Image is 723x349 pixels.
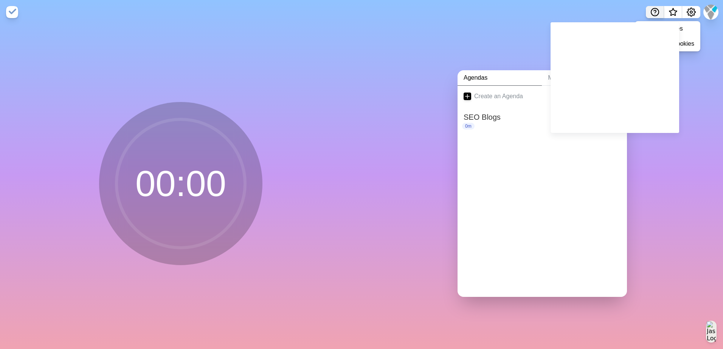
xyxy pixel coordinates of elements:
button: Help [646,6,664,18]
button: Settings [682,6,700,18]
p: 0m [462,123,475,130]
a: Meetings [542,70,627,86]
button: What’s new [664,6,682,18]
h2: SEO Blogs [464,111,621,123]
a: Create an Agenda [458,86,627,107]
img: timeblocks logo [6,6,18,18]
a: Agendas [458,70,542,86]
